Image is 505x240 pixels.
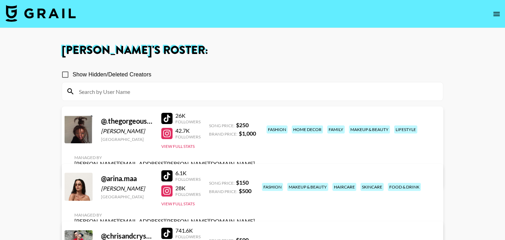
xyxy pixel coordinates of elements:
div: fashion [267,125,288,133]
img: Grail Talent [6,5,76,22]
div: family [327,125,345,133]
span: Show Hidden/Deleted Creators [73,70,151,79]
button: open drawer [490,7,504,21]
div: fashion [262,183,283,191]
div: makeup & beauty [287,183,328,191]
div: Followers [175,192,201,197]
div: [PERSON_NAME] [101,185,153,192]
div: makeup & beauty [349,125,390,133]
div: Followers [175,119,201,124]
div: 42.7K [175,127,201,134]
span: Song Price: [209,123,235,128]
strong: $ 1,000 [239,130,256,137]
div: 6.1K [175,170,201,177]
div: Managed By [74,212,255,218]
div: 26K [175,112,201,119]
div: food & drink [388,183,421,191]
div: [PERSON_NAME] [101,128,153,135]
div: [GEOGRAPHIC_DATA] [101,194,153,199]
div: 28K [175,185,201,192]
div: Followers [175,177,201,182]
div: Followers [175,134,201,139]
div: Followers [175,234,201,239]
div: lifestyle [394,125,417,133]
strong: $ 150 [236,179,249,186]
div: [GEOGRAPHIC_DATA] [101,137,153,142]
div: Managed By [74,155,255,160]
div: [PERSON_NAME][EMAIL_ADDRESS][PERSON_NAME][DOMAIN_NAME] [74,218,255,225]
div: haircare [332,183,356,191]
div: [PERSON_NAME][EMAIL_ADDRESS][PERSON_NAME][DOMAIN_NAME] [74,160,255,167]
strong: $ 250 [236,122,249,128]
div: skincare [361,183,384,191]
input: Search by User Name [75,86,439,97]
div: @ .thegorgeousdoll [101,117,153,125]
button: View Full Stats [161,144,195,149]
span: Song Price: [209,180,235,186]
strong: $ 500 [239,187,251,194]
div: 741.6K [175,227,201,234]
h1: [PERSON_NAME] 's Roster: [62,45,443,56]
span: Brand Price: [209,189,237,194]
div: home decor [292,125,323,133]
span: Brand Price: [209,131,237,137]
button: View Full Stats [161,201,195,206]
div: @ arina.maa [101,174,153,183]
